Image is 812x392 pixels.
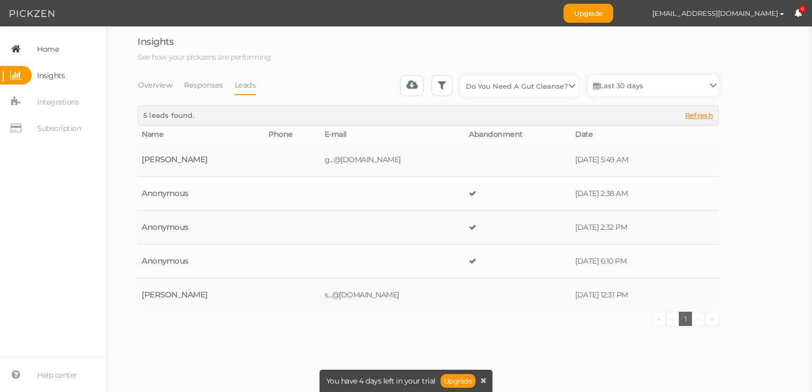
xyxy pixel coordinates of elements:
[137,278,264,312] td: [PERSON_NAME]
[571,143,676,177] td: [DATE] 5:49 AM
[137,52,271,62] span: See how your pickzens are performing
[37,120,81,137] span: Subscription
[326,377,436,385] span: You have 4 days left in your trial
[37,67,64,84] span: Insights
[320,278,465,312] td: s...@[DOMAIN_NAME]
[325,129,347,139] span: E-mail
[571,245,676,278] td: [DATE] 6:10 PM
[441,374,476,388] a: Upgrade
[234,75,256,95] a: Leads
[183,75,224,95] a: Responses
[37,41,59,58] span: Home
[137,143,719,177] tr: [PERSON_NAME] g...@[DOMAIN_NAME] [DATE] 5:49 AM
[137,36,173,48] span: Insights
[137,245,264,278] td: Anonymous
[679,312,693,326] a: 1
[137,177,264,211] td: Anonymous
[142,129,163,139] span: Name
[183,75,234,95] li: Responses
[469,129,523,139] span: Abandonment
[137,278,719,312] tr: [PERSON_NAME] s...@[DOMAIN_NAME] [DATE] 12:31 PM
[137,75,183,95] li: Overview
[571,211,676,245] td: [DATE] 2:32 PM
[234,75,267,95] li: Leads
[588,75,719,96] a: Last 30 days
[685,111,713,119] span: Refresh
[652,9,778,17] span: [EMAIL_ADDRESS][DOMAIN_NAME]
[137,143,264,177] td: [PERSON_NAME]
[642,4,794,22] button: [EMAIL_ADDRESS][DOMAIN_NAME]
[143,111,195,119] span: 5 leads found.
[37,367,77,384] span: Help center
[320,143,465,177] td: g...@[DOMAIN_NAME]
[10,7,54,20] img: Pickzen logo
[575,129,593,139] span: Date
[137,75,173,95] a: Overview
[571,278,676,312] td: [DATE] 12:31 PM
[137,245,719,278] tr: Anonymous [DATE] 6:10 PM
[564,4,613,23] a: Upgrade
[37,94,79,110] span: Integrations
[799,5,806,13] span: 6
[137,177,719,211] tr: Anonymous [DATE] 2:38 AM
[137,211,264,245] td: Anonymous
[571,177,676,211] td: [DATE] 2:38 AM
[624,4,642,23] img: c4ed0aee82d9aae614d2aeb80d51c0c8
[269,129,293,139] span: Phone
[137,211,719,245] tr: Anonymous [DATE] 2:32 PM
